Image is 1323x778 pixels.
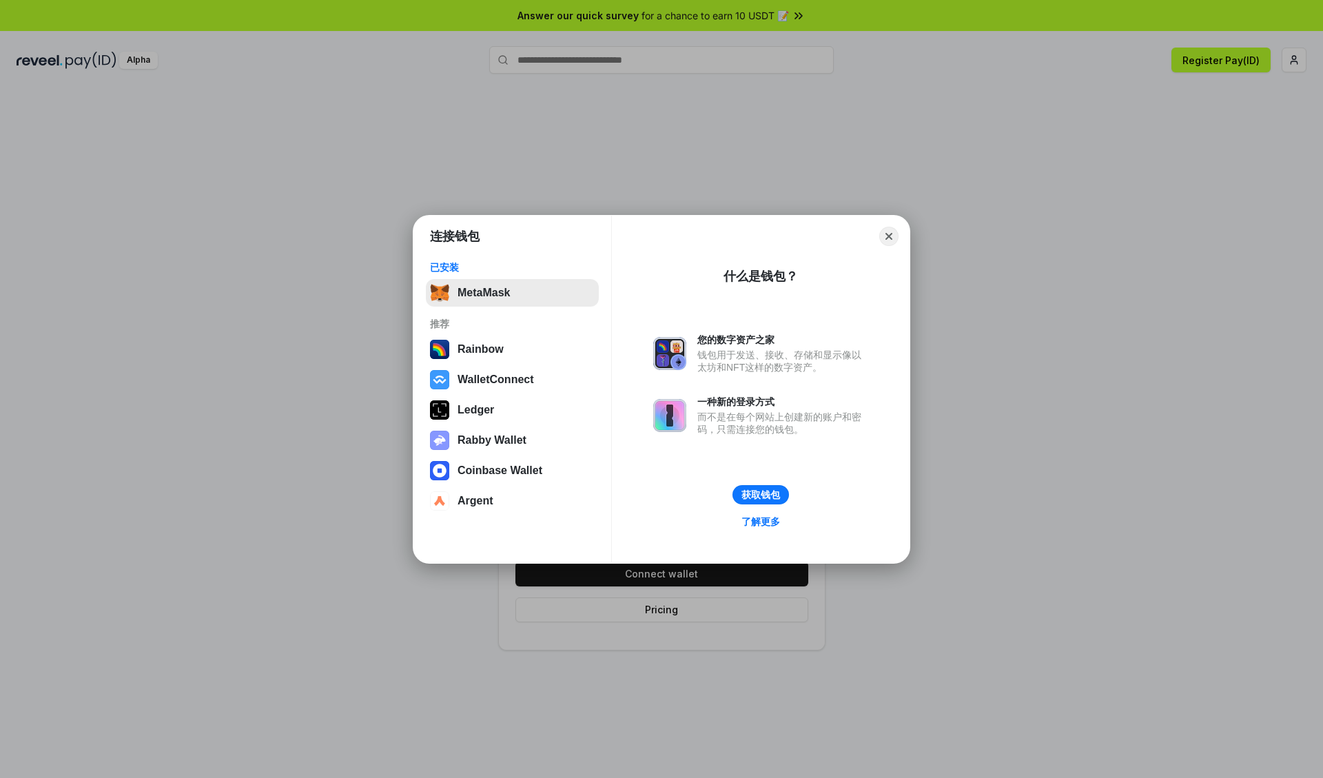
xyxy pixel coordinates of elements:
[697,349,868,373] div: 钱包用于发送、接收、存储和显示像以太坊和NFT这样的数字资产。
[430,228,480,245] h1: 连接钱包
[741,489,780,501] div: 获取钱包
[430,318,595,330] div: 推荐
[426,336,599,363] button: Rainbow
[741,515,780,528] div: 了解更多
[458,343,504,356] div: Rainbow
[426,279,599,307] button: MetaMask
[697,396,868,408] div: 一种新的登录方式
[697,334,868,346] div: 您的数字资产之家
[430,400,449,420] img: svg+xml,%3Csvg%20xmlns%3D%22http%3A%2F%2Fwww.w3.org%2F2000%2Fsvg%22%20width%3D%2228%22%20height%3...
[653,337,686,370] img: svg+xml,%3Csvg%20xmlns%3D%22http%3A%2F%2Fwww.w3.org%2F2000%2Fsvg%22%20fill%3D%22none%22%20viewBox...
[430,461,449,480] img: svg+xml,%3Csvg%20width%3D%2228%22%20height%3D%2228%22%20viewBox%3D%220%200%2028%2028%22%20fill%3D...
[426,457,599,484] button: Coinbase Wallet
[430,283,449,303] img: svg+xml,%3Csvg%20fill%3D%22none%22%20height%3D%2233%22%20viewBox%3D%220%200%2035%2033%22%20width%...
[426,396,599,424] button: Ledger
[430,261,595,274] div: 已安装
[426,366,599,393] button: WalletConnect
[430,340,449,359] img: svg+xml,%3Csvg%20width%3D%22120%22%20height%3D%22120%22%20viewBox%3D%220%200%20120%20120%22%20fil...
[458,464,542,477] div: Coinbase Wallet
[732,485,789,504] button: 获取钱包
[458,495,493,507] div: Argent
[426,427,599,454] button: Rabby Wallet
[724,268,798,285] div: 什么是钱包？
[733,513,788,531] a: 了解更多
[879,227,899,246] button: Close
[426,487,599,515] button: Argent
[430,431,449,450] img: svg+xml,%3Csvg%20xmlns%3D%22http%3A%2F%2Fwww.w3.org%2F2000%2Fsvg%22%20fill%3D%22none%22%20viewBox...
[458,434,526,447] div: Rabby Wallet
[458,404,494,416] div: Ledger
[458,287,510,299] div: MetaMask
[458,373,534,386] div: WalletConnect
[697,411,868,436] div: 而不是在每个网站上创建新的账户和密码，只需连接您的钱包。
[653,399,686,432] img: svg+xml,%3Csvg%20xmlns%3D%22http%3A%2F%2Fwww.w3.org%2F2000%2Fsvg%22%20fill%3D%22none%22%20viewBox...
[430,370,449,389] img: svg+xml,%3Csvg%20width%3D%2228%22%20height%3D%2228%22%20viewBox%3D%220%200%2028%2028%22%20fill%3D...
[430,491,449,511] img: svg+xml,%3Csvg%20width%3D%2228%22%20height%3D%2228%22%20viewBox%3D%220%200%2028%2028%22%20fill%3D...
